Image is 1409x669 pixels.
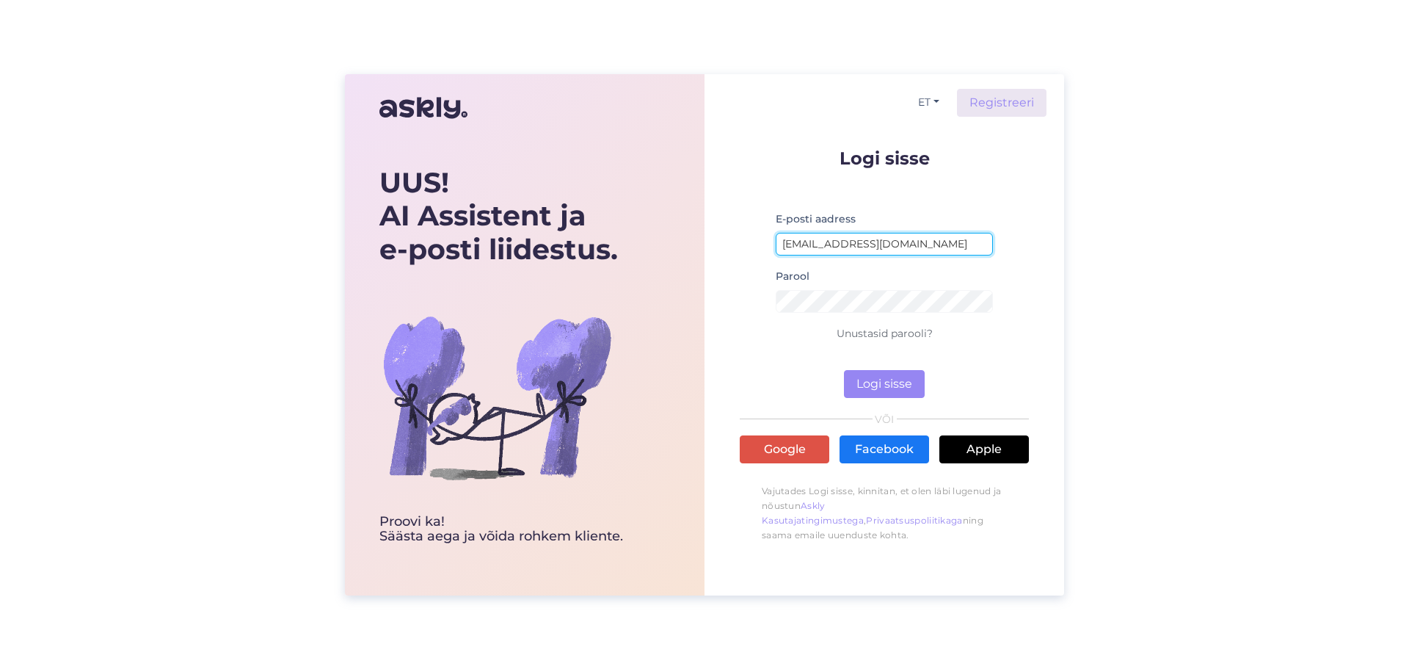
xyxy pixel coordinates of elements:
label: E-posti aadress [776,211,856,227]
p: Logi sisse [740,149,1029,167]
a: Askly Kasutajatingimustega [762,500,864,526]
button: ET [912,92,945,113]
a: Privaatsuspoliitikaga [866,515,962,526]
a: Apple [939,435,1029,463]
a: Facebook [840,435,929,463]
img: bg-askly [379,280,614,515]
div: UUS! AI Assistent ja e-posti liidestus. [379,166,623,267]
a: Registreeri [957,89,1046,117]
label: Parool [776,269,809,284]
input: Sisesta e-posti aadress [776,233,993,256]
a: Google [740,435,829,463]
p: Vajutades Logi sisse, kinnitan, et olen läbi lugenud ja nõustun , ning saama emaile uuenduste kohta. [740,477,1029,550]
img: Askly [379,90,467,126]
a: Unustasid parooli? [837,327,933,340]
div: Proovi ka! Säästa aega ja võida rohkem kliente. [379,515,623,544]
span: VÕI [873,414,897,424]
button: Logi sisse [844,370,925,398]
